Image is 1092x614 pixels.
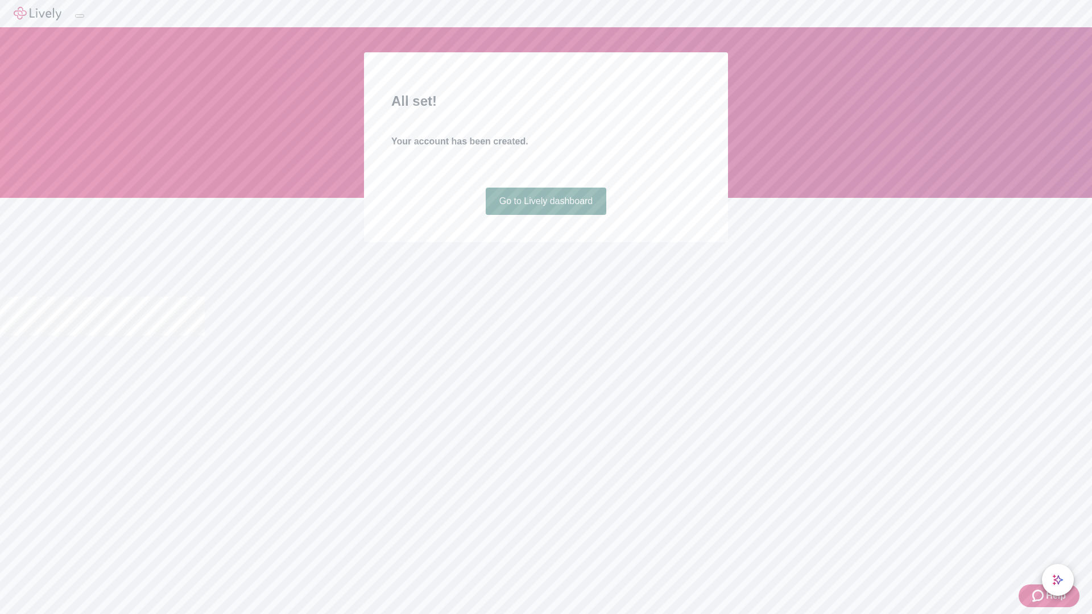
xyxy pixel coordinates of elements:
[1042,564,1074,596] button: chat
[14,7,61,20] img: Lively
[391,135,701,148] h4: Your account has been created.
[1032,589,1046,603] svg: Zendesk support icon
[486,188,607,215] a: Go to Lively dashboard
[75,14,84,18] button: Log out
[1019,584,1079,607] button: Zendesk support iconHelp
[1046,589,1066,603] span: Help
[1052,574,1064,586] svg: Lively AI Assistant
[391,91,701,111] h2: All set!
